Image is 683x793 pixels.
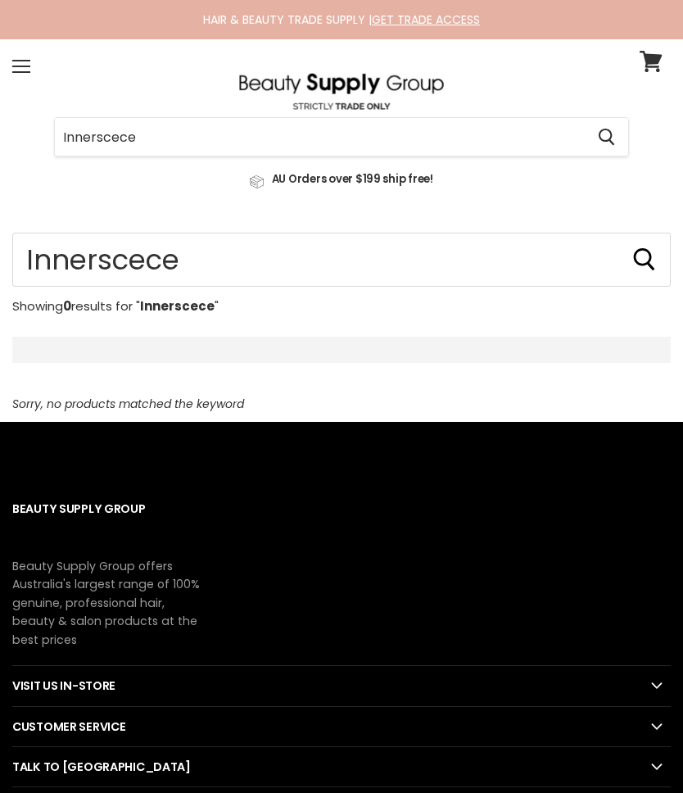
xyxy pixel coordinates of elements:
[372,11,480,28] a: GET TRADE ACCESS
[601,716,667,777] iframe: Gorgias live chat messenger
[585,118,628,156] button: Search
[54,117,629,156] form: Product
[12,707,671,746] h2: Customer Service
[12,666,671,705] h2: Visit Us In-Store
[12,396,244,412] em: Sorry, no products matched the keyword
[631,247,658,273] button: Search
[12,233,671,287] input: Search
[12,299,671,313] p: Showing results for " "
[140,297,215,315] strong: Innerscece
[12,233,671,287] form: Product
[55,118,585,156] input: Search
[12,747,671,786] h2: Talk to [GEOGRAPHIC_DATA]
[12,486,671,556] h2: Beauty Supply Group
[63,297,71,315] strong: 0
[12,557,209,650] p: Beauty Supply Group offers Australia's largest range of 100% genuine, professional hair, beauty &...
